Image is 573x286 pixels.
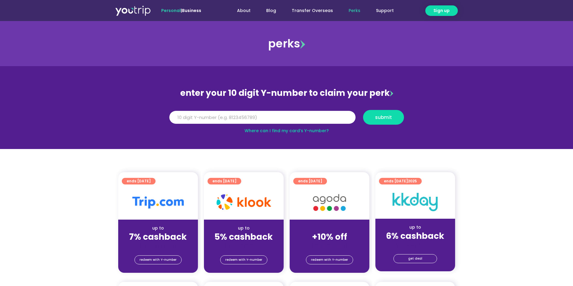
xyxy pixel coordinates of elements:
span: 2025 [408,178,417,184]
span: redeem with Y-number [311,256,348,264]
span: ends [DATE] [127,178,151,184]
span: ends [DATE] [298,178,322,184]
div: up to [123,225,193,231]
div: (for stays only) [380,242,450,248]
a: Where can I find my card’s Y-number? [245,128,329,134]
a: ends [DATE] [122,178,156,184]
a: Transfer Overseas [284,5,341,16]
a: ends [DATE] [293,178,327,184]
span: redeem with Y-number [140,256,177,264]
a: ends [DATE] [208,178,241,184]
span: submit [375,115,392,120]
span: Sign up [433,8,450,14]
a: Sign up [425,5,458,16]
div: up to [380,224,450,230]
a: redeem with Y-number [134,255,182,264]
a: get deal [393,254,437,263]
span: redeem with Y-number [225,256,262,264]
span: ends [DATE] [212,178,236,184]
a: Business [182,8,201,14]
strong: +10% off [312,231,347,243]
div: (for stays only) [209,242,279,249]
div: enter your 10 digit Y-number to claim your perk [166,85,407,101]
span: | [161,8,201,14]
a: redeem with Y-number [306,255,353,264]
span: Personal [161,8,181,14]
input: 10 digit Y-number (e.g. 8123456789) [169,111,356,124]
div: up to [209,225,279,231]
div: (for stays only) [123,242,193,249]
span: ends [DATE] [384,178,417,184]
a: redeem with Y-number [220,255,267,264]
a: Blog [258,5,284,16]
span: get deal [408,254,422,263]
span: up to [324,225,335,231]
a: About [229,5,258,16]
form: Y Number [169,110,404,129]
strong: 6% cashback [386,230,444,242]
strong: 5% cashback [214,231,273,243]
button: submit [363,110,404,125]
a: Perks [341,5,368,16]
a: ends [DATE]2025 [379,178,422,184]
strong: 7% cashback [129,231,187,243]
div: (for stays only) [294,242,365,249]
a: Support [368,5,402,16]
nav: Menu [217,5,402,16]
